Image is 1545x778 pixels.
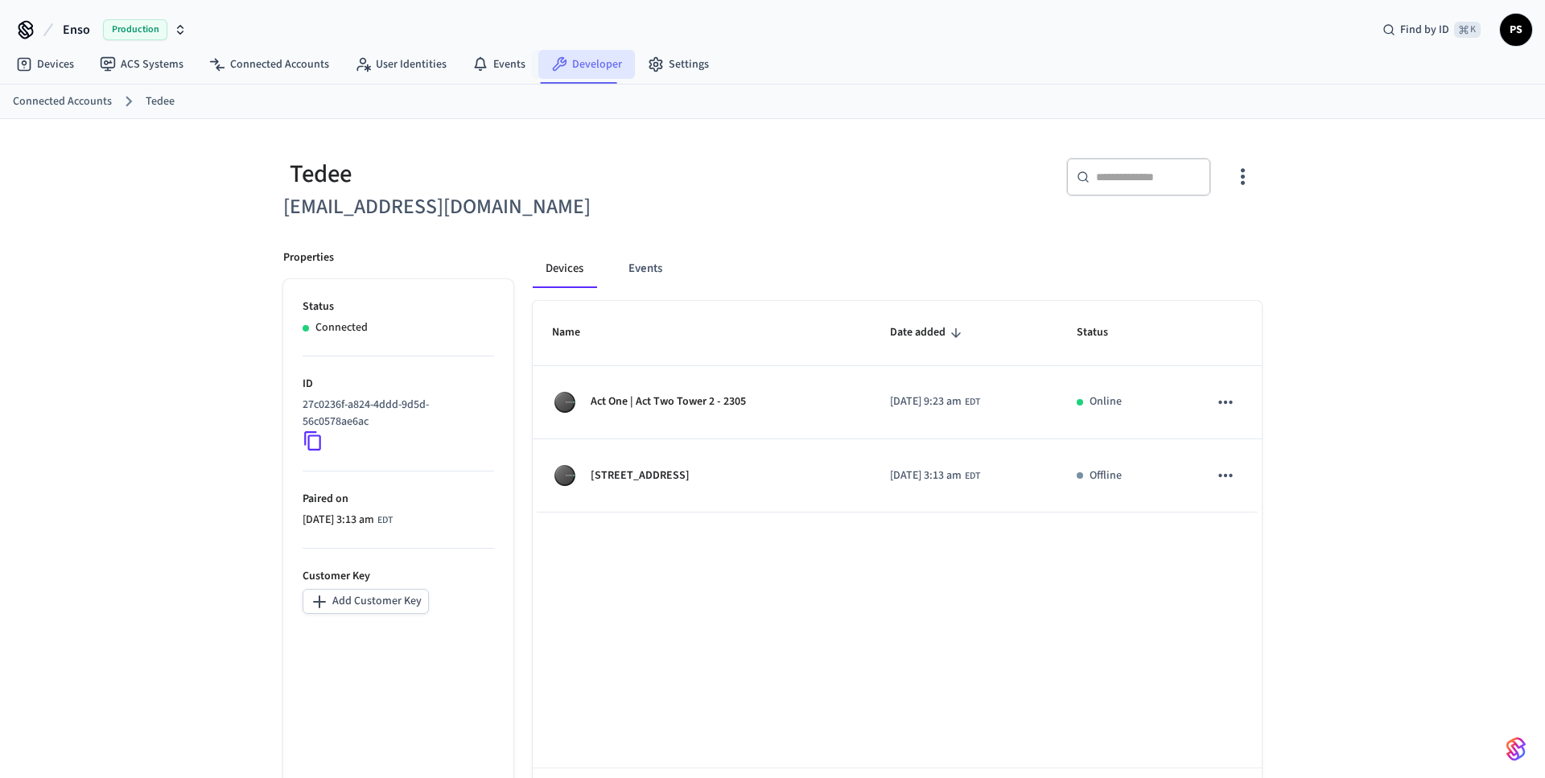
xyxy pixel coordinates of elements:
button: PS [1500,14,1532,46]
span: [DATE] 3:13 am [303,512,374,529]
a: Settings [635,50,722,79]
div: Find by ID⌘ K [1370,15,1493,44]
button: Add Customer Key [303,589,429,614]
p: 27c0236f-a824-4ddd-9d5d-56c0578ae6ac [303,397,488,430]
span: ⌘ K [1454,22,1481,38]
img: Tedee Smart Lock [552,463,578,488]
span: [DATE] 9:23 am [890,393,962,410]
span: PS [1502,15,1531,44]
h6: [EMAIL_ADDRESS][DOMAIN_NAME] [283,191,763,224]
span: EDT [377,513,393,528]
img: SeamLogoGradient.69752ec5.svg [1506,736,1526,762]
span: Find by ID [1400,22,1449,38]
span: Enso [63,20,90,39]
a: Events [459,50,538,79]
div: America/Toronto [890,393,980,410]
div: America/Toronto [890,467,980,484]
p: [STREET_ADDRESS] [591,467,690,484]
span: EDT [965,395,980,410]
span: Date added [890,320,966,345]
p: Online [1090,393,1122,410]
a: ACS Systems [87,50,196,79]
span: [DATE] 3:13 am [890,467,962,484]
p: Paired on [303,491,494,508]
div: America/Toronto [303,512,393,529]
div: connected account tabs [533,249,1262,288]
a: Developer [538,50,635,79]
div: Tedee [283,158,763,191]
table: sticky table [533,301,1262,512]
img: Tedee Smart Lock [552,389,578,415]
span: Production [103,19,167,40]
button: Events [616,249,675,288]
a: Devices [3,50,87,79]
span: EDT [965,469,980,484]
p: Act One | Act Two Tower 2 - 2305 [591,393,746,410]
p: Properties [283,249,334,266]
a: Connected Accounts [196,50,342,79]
span: Status [1077,320,1129,345]
button: Devices [533,249,596,288]
p: Status [303,298,494,315]
a: Tedee [146,93,175,110]
p: Offline [1090,467,1122,484]
p: Connected [315,319,368,336]
a: Connected Accounts [13,93,112,110]
span: Name [552,320,601,345]
p: ID [303,376,494,393]
a: User Identities [342,50,459,79]
p: Customer Key [303,568,494,585]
